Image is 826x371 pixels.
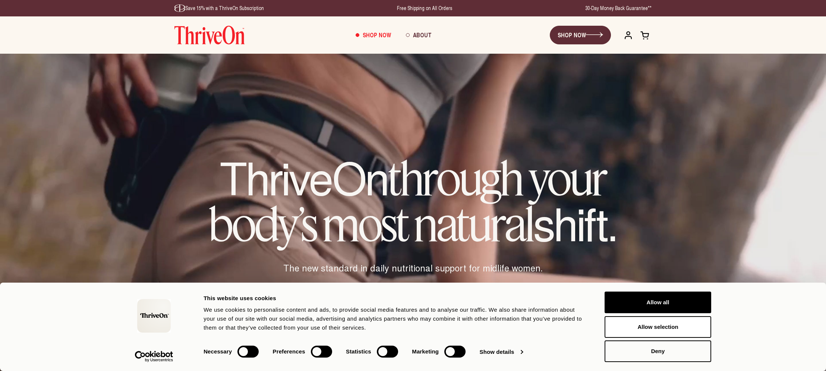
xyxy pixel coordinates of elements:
[122,351,187,362] a: Usercentrics Cookiebot - opens in a new window
[605,316,711,338] button: Allow selection
[137,299,171,333] img: logo
[605,292,711,313] button: Allow all
[204,305,588,332] div: We use cookies to personalise content and ads, to provide social media features and to analyse ou...
[412,348,439,355] strong: Marketing
[204,348,232,355] strong: Necessary
[174,4,264,12] p: Save 15% with a ThriveOn Subscription
[480,346,523,358] a: Show details
[283,261,543,274] span: The new standard in daily nutritional support for midlife women.
[605,340,711,362] button: Deny
[346,348,371,355] strong: Statistics
[273,348,305,355] strong: Preferences
[363,31,391,39] span: Shop Now
[413,31,432,39] span: About
[189,154,637,246] h1: ThriveOn shift.
[398,25,439,45] a: About
[204,294,588,303] div: This website uses cookies
[203,342,204,343] legend: Consent Selection
[585,4,652,12] p: 30-Day Money Back Guarantee**
[348,25,398,45] a: Shop Now
[209,150,606,253] em: through your body’s most natural
[550,26,611,44] a: SHOP NOW
[397,4,452,12] p: Free Shipping on All Orders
